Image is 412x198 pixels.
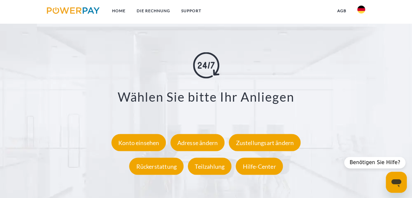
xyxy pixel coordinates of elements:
a: Zustellungsart ändern [227,139,302,146]
h3: Wählen Sie bitte Ihr Anliegen [29,89,383,105]
div: Hilfe-Center [236,158,283,175]
div: Konto einsehen [111,134,166,151]
a: Home [107,5,131,17]
a: Teilzahlung [186,162,233,170]
div: Zustellungsart ändern [229,134,301,151]
a: agb [331,5,352,17]
a: Konto einsehen [110,139,168,146]
img: online-shopping.svg [193,52,219,79]
div: Adresse ändern [170,134,225,151]
img: de [357,6,365,13]
a: Rückerstattung [128,162,185,170]
img: logo-powerpay.svg [47,7,100,14]
a: Hilfe-Center [234,162,284,170]
a: Adresse ändern [169,139,226,146]
iframe: Schaltfläche zum Öffnen des Messaging-Fensters; Konversation läuft [386,172,407,193]
a: SUPPORT [176,5,207,17]
a: DIE RECHNUNG [131,5,176,17]
div: Teilzahlung [188,158,231,175]
div: Rückerstattung [129,158,184,175]
div: Benötigen Sie Hilfe? [344,157,405,168]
